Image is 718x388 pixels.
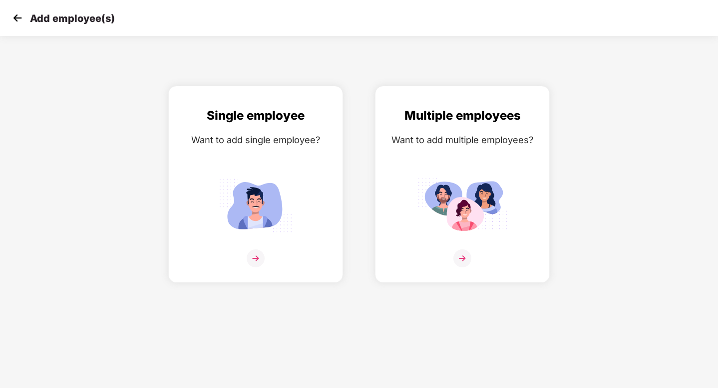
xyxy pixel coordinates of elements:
[211,174,301,236] img: svg+xml;base64,PHN2ZyB4bWxucz0iaHR0cDovL3d3dy53My5vcmcvMjAwMC9zdmciIGlkPSJTaW5nbGVfZW1wbG95ZWUiIH...
[385,133,539,147] div: Want to add multiple employees?
[453,249,471,267] img: svg+xml;base64,PHN2ZyB4bWxucz0iaHR0cDovL3d3dy53My5vcmcvMjAwMC9zdmciIHdpZHRoPSIzNiIgaGVpZ2h0PSIzNi...
[179,106,333,125] div: Single employee
[30,12,115,24] p: Add employee(s)
[247,249,265,267] img: svg+xml;base64,PHN2ZyB4bWxucz0iaHR0cDovL3d3dy53My5vcmcvMjAwMC9zdmciIHdpZHRoPSIzNiIgaGVpZ2h0PSIzNi...
[385,106,539,125] div: Multiple employees
[417,174,507,236] img: svg+xml;base64,PHN2ZyB4bWxucz0iaHR0cDovL3d3dy53My5vcmcvMjAwMC9zdmciIGlkPSJNdWx0aXBsZV9lbXBsb3llZS...
[179,133,333,147] div: Want to add single employee?
[10,10,25,25] img: svg+xml;base64,PHN2ZyB4bWxucz0iaHR0cDovL3d3dy53My5vcmcvMjAwMC9zdmciIHdpZHRoPSIzMCIgaGVpZ2h0PSIzMC...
